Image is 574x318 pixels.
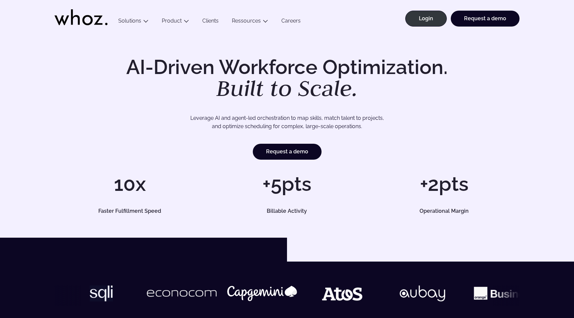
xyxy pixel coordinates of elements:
a: Product [162,18,182,24]
a: Login [405,11,447,27]
a: Request a demo [253,144,322,160]
h5: Faster Fulfillment Speed [62,208,198,214]
h1: AI-Driven Workforce Optimization. [117,57,457,100]
a: Clients [196,18,225,27]
h5: Billable Activity [219,208,355,214]
button: Solutions [112,18,155,27]
button: Product [155,18,196,27]
h1: 10x [54,174,205,194]
p: Leverage AI and agent-led orchestration to map skills, match talent to projects, and optimize sch... [78,114,496,131]
h1: +5pts [212,174,362,194]
h1: +2pts [369,174,520,194]
a: Request a demo [451,11,520,27]
button: Ressources [225,18,275,27]
a: Ressources [232,18,261,24]
em: Built to Scale. [216,73,358,103]
h5: Operational Margin [376,208,512,214]
a: Careers [275,18,307,27]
